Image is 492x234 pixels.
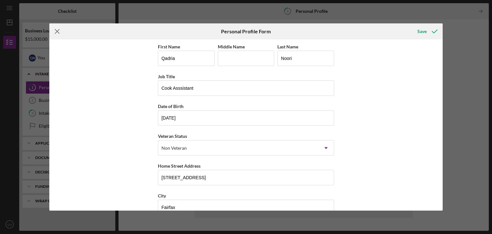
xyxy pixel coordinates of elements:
[221,29,271,34] h6: Personal Profile Form
[158,44,180,49] label: First Name
[158,74,175,79] label: Job Title
[158,104,184,109] label: Date of Birth
[277,44,298,49] label: Last Name
[158,193,166,198] label: City
[411,25,443,38] button: Save
[417,25,427,38] div: Save
[161,146,187,151] div: Non Veteran
[158,163,201,169] label: Home Street Address
[218,44,245,49] label: Middle Name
